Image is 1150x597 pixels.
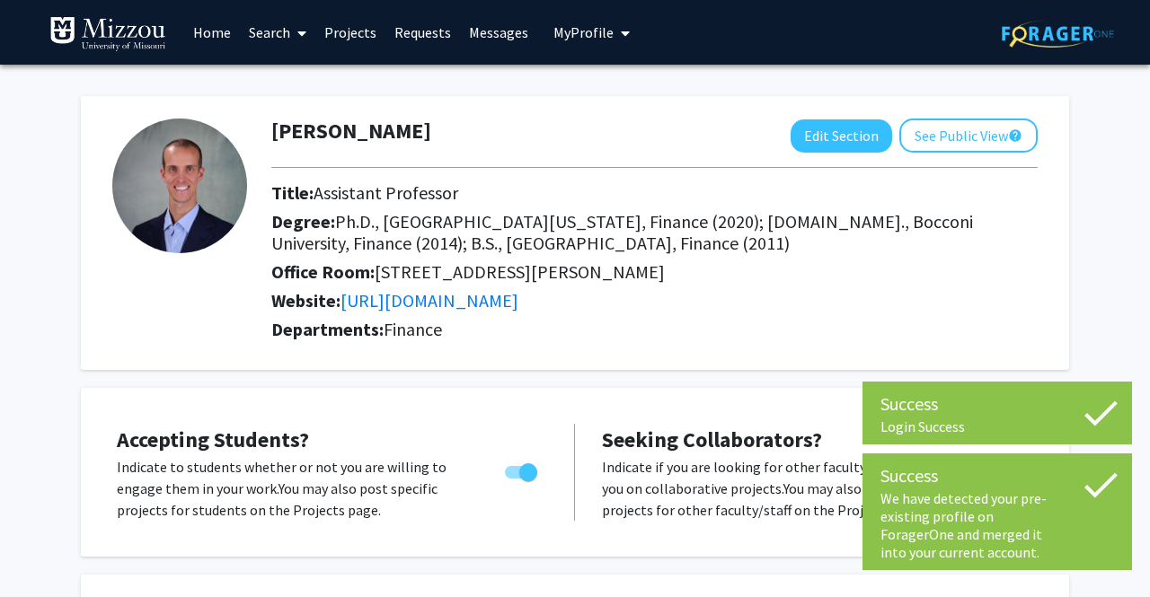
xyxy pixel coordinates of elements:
[602,426,822,453] span: Seeking Collaborators?
[271,182,1038,204] h2: Title:
[49,16,166,52] img: University of Missouri Logo
[880,417,1114,435] div: Login Success
[271,210,973,254] span: Ph.D., [GEOGRAPHIC_DATA][US_STATE], Finance (2020); [DOMAIN_NAME]., Bocconi University, Finance (...
[602,456,957,521] p: Indicate if you are looking for other faculty/staff to join you on collaborative projects. You ma...
[385,1,460,64] a: Requests
[553,23,614,41] span: My Profile
[271,211,1038,254] h2: Degree:
[271,119,431,145] h1: [PERSON_NAME]
[1008,125,1022,146] mat-icon: help
[384,318,442,340] span: Finance
[117,426,309,453] span: Accepting Students?
[880,489,1114,561] div: We have detected your pre-existing profile on ForagerOne and merged it into your current account.
[498,456,547,483] div: Toggle
[271,290,1038,312] h2: Website:
[341,289,518,312] a: Opens in a new tab
[791,119,892,153] button: Edit Section
[184,1,240,64] a: Home
[880,462,1114,489] div: Success
[880,391,1114,417] div: Success
[460,1,537,64] a: Messages
[315,1,385,64] a: Projects
[117,456,471,521] p: Indicate to students whether or not you are willing to engage them in your work. You may also pos...
[271,261,1038,283] h2: Office Room:
[258,319,1051,340] h2: Departments:
[1002,20,1114,48] img: ForagerOne Logo
[899,119,1038,153] button: See Public View
[240,1,315,64] a: Search
[375,260,665,283] span: [STREET_ADDRESS][PERSON_NAME]
[112,119,247,253] img: Profile Picture
[314,181,458,204] span: Assistant Professor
